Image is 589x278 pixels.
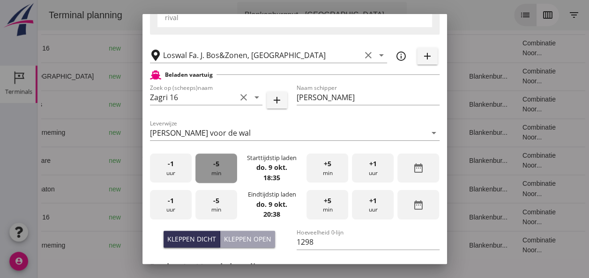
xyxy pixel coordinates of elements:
[247,154,297,162] div: Starttijdstip laden
[64,175,97,203] td: new
[324,159,331,169] span: +5
[477,34,536,62] td: Combinatie Noor...
[195,190,237,219] div: min
[306,231,353,259] td: Ontzilt oph.zan...
[220,231,275,248] button: Kleppen open
[424,203,477,231] td: Blankenbur...
[105,100,184,110] div: [GEOGRAPHIC_DATA]
[352,190,394,219] div: uur
[306,90,353,118] td: Filling sand
[226,74,234,80] small: m3
[369,196,377,206] span: +1
[306,146,353,175] td: Filling sand
[208,203,259,231] td: 1298
[105,128,184,138] div: Gouda
[195,154,237,183] div: min
[105,44,184,53] div: Gouda
[150,190,192,219] div: uur
[247,190,296,199] div: Eindtijdstip laden
[64,231,97,259] td: new
[424,90,477,118] td: Blankenbur...
[424,175,477,203] td: Blankenbur...
[477,118,536,146] td: Combinatie Noor...
[226,158,234,164] small: m3
[395,51,407,62] i: info_outline
[422,51,433,62] i: add
[353,203,425,231] td: 18
[363,50,374,61] i: clear
[150,73,157,80] i: directions_boat
[353,90,425,118] td: 18
[213,159,219,169] span: -5
[150,154,192,183] div: uur
[128,45,135,51] i: directions_boat
[263,210,280,219] strong: 20:38
[213,196,219,206] span: -5
[413,162,424,174] i: date_range
[251,92,262,103] i: arrow_drop_down
[306,190,348,219] div: min
[424,118,477,146] td: Blankenbur...
[353,231,425,259] td: 18
[263,173,280,182] strong: 18:35
[306,203,353,231] td: Ontzilt oph.zan...
[64,203,97,231] td: new
[105,212,184,222] div: Gouda
[353,62,425,90] td: 18
[413,199,424,211] i: date_range
[165,71,213,79] h2: Beladen vaartuig
[230,214,238,220] small: m3
[424,146,477,175] td: Blankenbur...
[208,90,259,118] td: 523
[150,90,236,105] input: Zoek op (scheeps)naam
[306,34,353,62] td: Ontzilt oph.zan...
[177,101,184,108] i: directions_boat
[477,62,536,90] td: Combinatie Noor...
[256,200,287,209] strong: do. 9 okt.
[64,118,97,146] td: new
[168,159,174,169] span: -1
[531,9,542,21] i: filter_list
[505,9,516,21] i: calendar_view_week
[353,146,425,175] td: 18
[150,129,251,137] div: [PERSON_NAME] voor de wal
[165,13,425,22] div: rival
[224,234,271,244] div: Kleppen open
[424,231,477,259] td: Blankenbur...
[369,159,377,169] span: +1
[306,175,353,203] td: Ontzilt oph.zan...
[306,118,353,146] td: Ontzilt oph.zan...
[324,196,331,206] span: +5
[424,62,477,90] td: Blankenbur...
[207,9,347,21] div: Blankenburgput - [GEOGRAPHIC_DATA]
[167,234,216,244] div: Kleppen dicht
[208,62,259,90] td: 467
[353,118,425,146] td: 18
[428,127,440,139] i: arrow_drop_down
[128,129,135,136] i: directions_boat
[208,146,259,175] td: 434
[163,48,361,63] input: Losplaats
[306,62,353,90] td: Filling sand
[208,231,259,259] td: 1231
[4,8,92,22] div: Terminal planning
[230,242,238,248] small: m3
[64,146,97,175] td: new
[477,231,536,259] td: Combinatie Noor...
[477,90,536,118] td: Combinatie Noor...
[352,154,394,183] div: uur
[105,72,184,81] div: Zuiddiepje (nl)
[352,9,364,21] i: arrow_drop_down
[230,46,238,51] small: m3
[477,175,536,203] td: Combinatie Noor...
[306,154,348,183] div: min
[177,157,184,164] i: directions_boat
[105,151,184,170] div: Alphen aan den Rijn (nl)
[230,130,238,136] small: m3
[482,9,493,21] i: list
[128,241,135,248] i: directions_boat
[226,102,234,108] small: m3
[105,184,184,194] div: Gouda
[208,175,259,203] td: 672
[105,240,184,250] div: Gouda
